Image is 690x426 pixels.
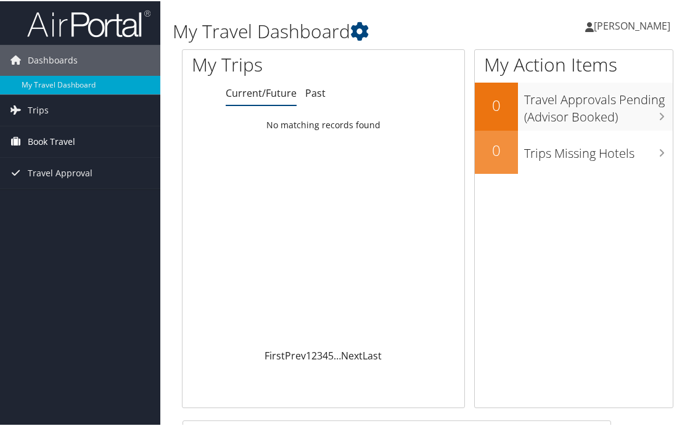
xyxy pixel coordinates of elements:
h2: 0 [475,94,518,115]
a: First [265,348,285,361]
h3: Travel Approvals Pending (Advisor Booked) [524,84,673,125]
a: 3 [317,348,322,361]
a: 0Trips Missing Hotels [475,129,673,173]
h1: My Action Items [475,51,673,76]
a: 4 [322,348,328,361]
span: Travel Approval [28,157,92,187]
span: Dashboards [28,44,78,75]
a: 2 [311,348,317,361]
span: [PERSON_NAME] [594,18,670,31]
a: Prev [285,348,306,361]
a: 0Travel Approvals Pending (Advisor Booked) [475,81,673,129]
span: Trips [28,94,49,125]
span: Book Travel [28,125,75,156]
a: [PERSON_NAME] [585,6,683,43]
a: Next [341,348,363,361]
h1: My Travel Dashboard [173,17,512,43]
h2: 0 [475,139,518,160]
span: … [334,348,341,361]
a: Last [363,348,382,361]
a: Current/Future [226,85,297,99]
h3: Trips Missing Hotels [524,137,673,161]
a: Past [305,85,326,99]
a: 1 [306,348,311,361]
img: airportal-logo.png [27,8,150,37]
td: No matching records found [183,113,464,135]
h1: My Trips [192,51,337,76]
a: 5 [328,348,334,361]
